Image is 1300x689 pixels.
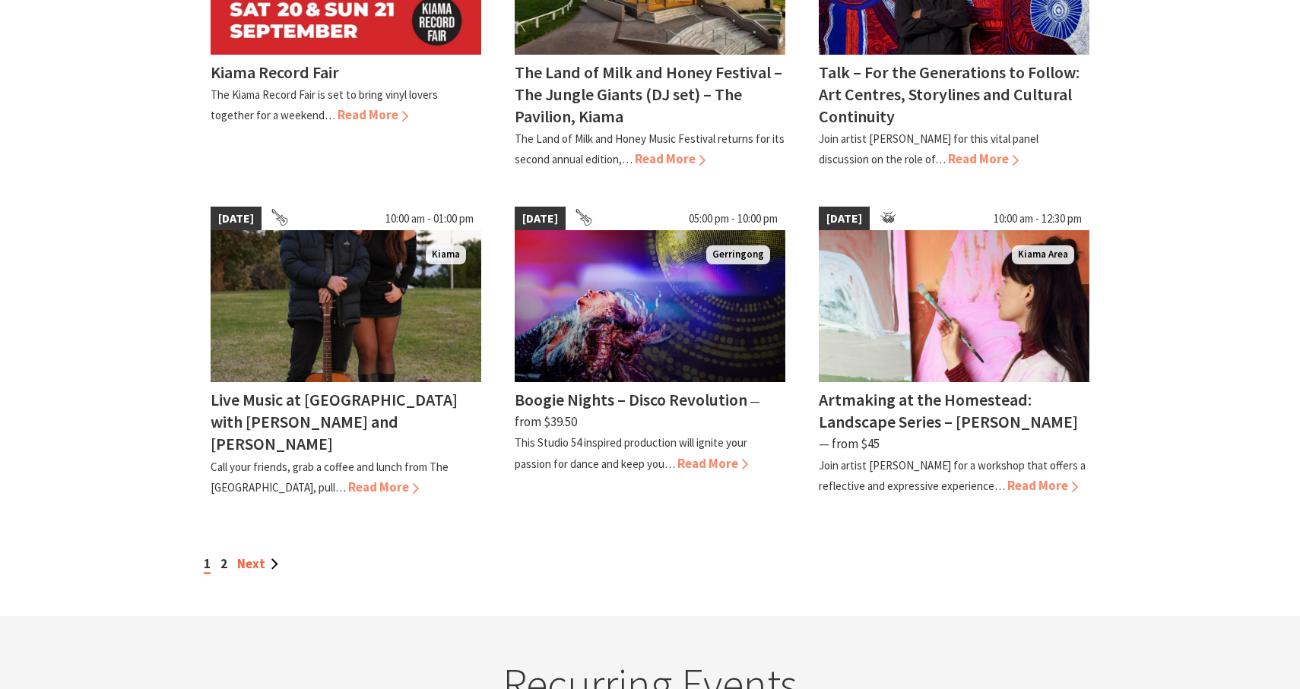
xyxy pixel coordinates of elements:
h4: The Land of Milk and Honey Festival – The Jungle Giants (DJ set) – The Pavilion, Kiama [515,62,782,127]
p: Call your friends, grab a coffee and lunch from The [GEOGRAPHIC_DATA], pull… [211,460,449,495]
h4: Boogie Nights – Disco Revolution [515,389,747,410]
h4: Talk – For the Generations to Follow: Art Centres, Storylines and Cultural Continuity [819,62,1080,127]
span: [DATE] [819,207,870,231]
span: Read More [635,150,705,167]
h4: Live Music at [GEOGRAPHIC_DATA] with [PERSON_NAME] and [PERSON_NAME] [211,389,458,454]
span: Kiama [426,245,466,264]
a: [DATE] 10:00 am - 12:30 pm Artist holds paint brush whilst standing with several artworks behind ... [819,207,1089,498]
p: The Kiama Record Fair is set to bring vinyl lovers together for a weekend… [211,87,438,122]
span: 10:00 am - 12:30 pm [986,207,1089,231]
span: Read More [677,455,748,472]
h4: Artmaking at the Homestead: Landscape Series – [PERSON_NAME] [819,389,1078,432]
span: ⁠— from $45 [819,435,880,452]
span: [DATE] [211,207,262,231]
span: 05:00 pm - 10:00 pm [681,207,785,231]
span: Read More [1007,477,1078,494]
p: Join artist [PERSON_NAME] for a workshop that offers a reflective and expressive experience… [819,458,1086,493]
span: Read More [348,479,419,495]
p: Join artist [PERSON_NAME] for this vital panel discussion on the role of… [819,131,1038,166]
a: Next [237,555,278,572]
span: Kiama Area [1012,245,1074,264]
a: 2 [220,555,227,572]
img: Em & Ron [211,230,481,382]
span: [DATE] [515,207,566,231]
span: 10:00 am - 01:00 pm [378,207,481,231]
a: [DATE] 05:00 pm - 10:00 pm Boogie Nights Gerringong Boogie Nights – Disco Revolution ⁠— from $39.... [515,207,785,498]
h4: Kiama Record Fair [211,62,339,83]
a: [DATE] 10:00 am - 01:00 pm Em & Ron Kiama Live Music at [GEOGRAPHIC_DATA] with [PERSON_NAME] and ... [211,207,481,498]
img: Boogie Nights [515,230,785,382]
span: Read More [338,106,408,123]
p: This Studio 54 inspired production will ignite your passion for dance and keep you… [515,435,747,470]
span: Read More [948,150,1019,167]
span: 1 [204,555,211,574]
img: Artist holds paint brush whilst standing with several artworks behind her [819,230,1089,382]
span: Gerringong [706,245,770,264]
p: The Land of Milk and Honey Music Festival returns for its second annual edition,… [515,131,785,166]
